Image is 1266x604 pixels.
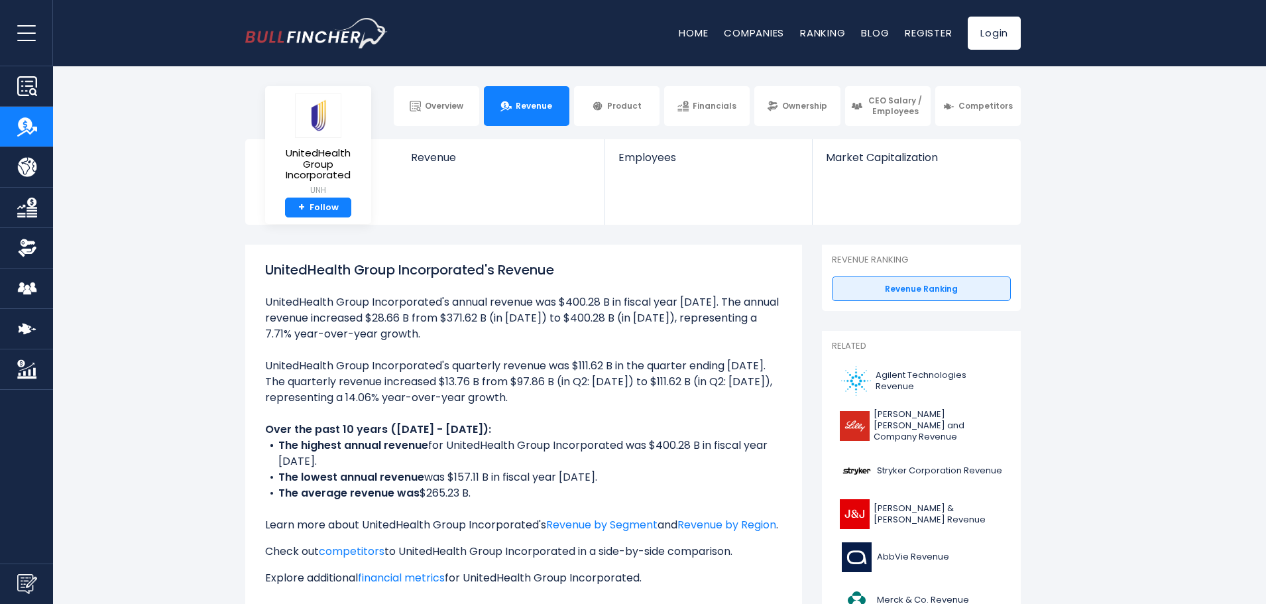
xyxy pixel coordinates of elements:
span: Overview [425,101,463,111]
span: Market Capitalization [826,151,1006,164]
a: Companies [724,26,784,40]
a: Register [905,26,952,40]
img: Ownership [17,238,37,258]
a: Revenue [484,86,569,126]
li: $265.23 B. [265,485,782,501]
li: for UnitedHealth Group Incorporated was $400.28 B in fiscal year [DATE]. [265,438,782,469]
li: was $157.11 B in fiscal year [DATE]. [265,469,782,485]
span: Revenue [411,151,592,164]
h1: UnitedHealth Group Incorporated's Revenue [265,260,782,280]
p: Explore additional for UnitedHealth Group Incorporated. [265,570,782,586]
span: Competitors [958,101,1013,111]
p: Revenue Ranking [832,255,1011,266]
small: UNH [276,184,361,196]
img: ABBV logo [840,542,873,572]
img: SYK logo [840,456,873,486]
a: Home [679,26,708,40]
span: UnitedHealth Group Incorporated [276,148,361,181]
a: Stryker Corporation Revenue [832,453,1011,489]
p: Related [832,341,1011,352]
strong: + [298,202,305,213]
li: UnitedHealth Group Incorporated's quarterly revenue was $111.62 B in the quarter ending [DATE]. T... [265,358,782,406]
a: Revenue by Segment [546,517,658,532]
a: CEO Salary / Employees [845,86,931,126]
a: Revenue by Region [677,517,776,532]
span: Product [607,101,642,111]
p: Check out to UnitedHealth Group Incorporated in a side-by-side comparison. [265,544,782,560]
li: UnitedHealth Group Incorporated's annual revenue was $400.28 B in fiscal year [DATE]. The annual ... [265,294,782,342]
a: financial metrics [358,570,445,585]
span: Financials [693,101,736,111]
a: [PERSON_NAME] & [PERSON_NAME] Revenue [832,496,1011,532]
span: Revenue [516,101,552,111]
span: Ownership [782,101,827,111]
a: Competitors [935,86,1021,126]
a: Overview [394,86,479,126]
a: AbbVie Revenue [832,539,1011,575]
a: Agilent Technologies Revenue [832,363,1011,399]
img: LLY logo [840,411,870,441]
b: Over the past 10 years ([DATE] - [DATE]): [265,422,491,437]
img: bullfincher logo [245,18,388,48]
a: Ranking [800,26,845,40]
a: Financials [664,86,750,126]
a: Blog [861,26,889,40]
a: [PERSON_NAME] [PERSON_NAME] and Company Revenue [832,406,1011,446]
a: Revenue Ranking [832,276,1011,302]
span: Employees [618,151,798,164]
a: Ownership [754,86,840,126]
a: +Follow [285,198,351,218]
a: UnitedHealth Group Incorporated UNH [275,93,361,198]
img: JNJ logo [840,499,870,529]
span: CEO Salary / Employees [866,95,925,116]
p: Learn more about UnitedHealth Group Incorporated's and . [265,517,782,533]
a: Product [574,86,660,126]
a: Login [968,17,1021,50]
a: Market Capitalization [813,139,1019,186]
b: The average revenue was [278,485,420,501]
a: Revenue [398,139,605,186]
b: The lowest annual revenue [278,469,424,485]
img: A logo [840,366,872,396]
a: competitors [319,544,384,559]
b: The highest annual revenue [278,438,428,453]
a: Employees [605,139,811,186]
a: Go to homepage [245,18,388,48]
